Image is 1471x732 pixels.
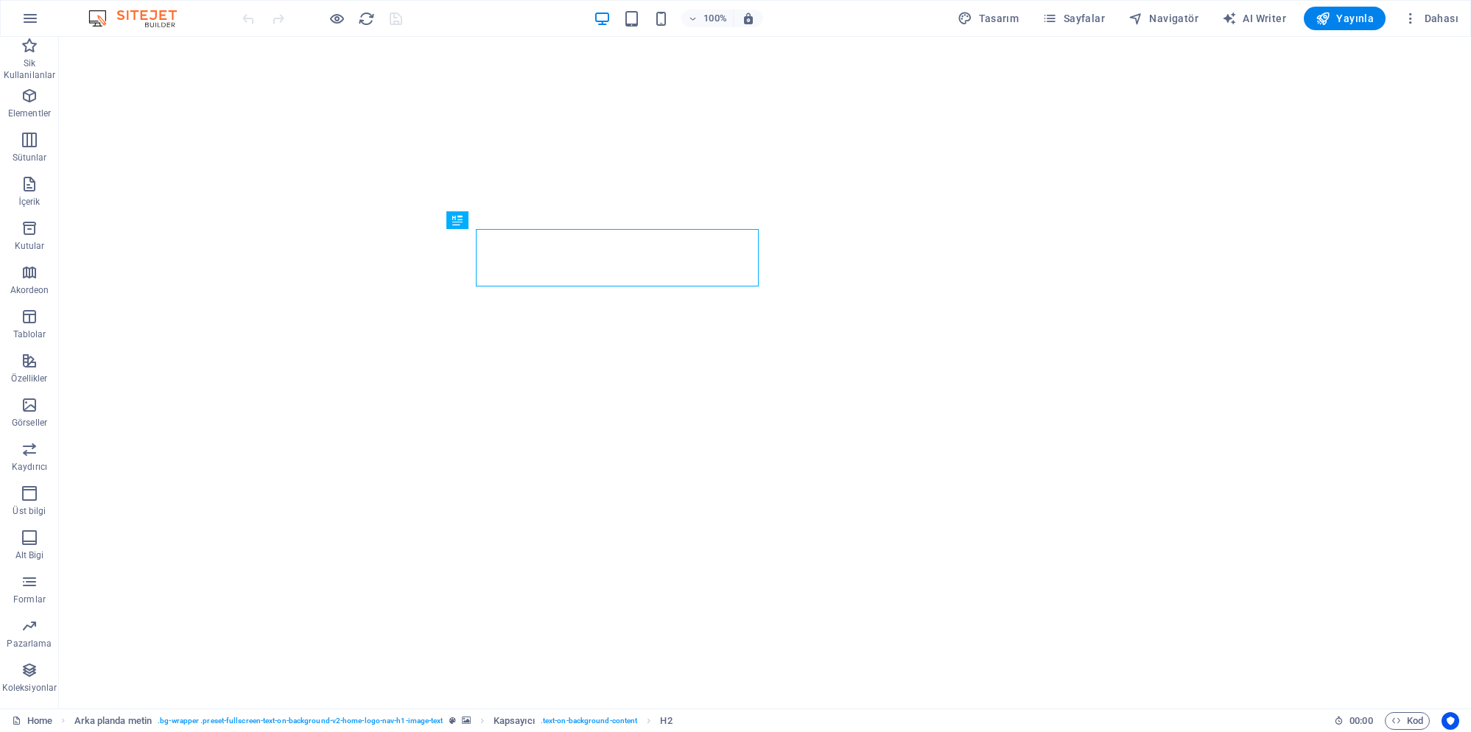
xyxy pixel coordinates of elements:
[952,7,1025,30] button: Tasarım
[15,549,44,561] p: Alt Bigi
[13,505,46,517] p: Üst bilgi
[357,10,375,27] button: reload
[703,10,727,27] h6: 100%
[952,7,1025,30] div: Tasarım (Ctrl+Alt+Y)
[74,712,152,730] span: Seçmek için tıkla. Düzenlemek için çift tıkla
[742,12,755,25] i: Yeniden boyutlandırmada yakınlaştırma düzeyini seçilen cihaza uyacak şekilde otomatik olarak ayarla.
[74,712,673,730] nav: breadcrumb
[1442,712,1459,730] button: Usercentrics
[541,712,638,730] span: . text-on-background-content
[1403,11,1458,26] span: Dahası
[1360,715,1362,726] span: :
[1349,712,1372,730] span: 00 00
[11,373,47,384] p: Özellikler
[1334,712,1373,730] h6: Oturum süresi
[2,682,57,694] p: Koleksiyonlar
[12,712,52,730] a: Seçimi iptal etmek için tıkla. Sayfaları açmak için çift tıkla
[681,10,734,27] button: 100%
[85,10,195,27] img: Editor Logo
[1391,712,1423,730] span: Kod
[13,328,46,340] p: Tablolar
[13,594,46,605] p: Formlar
[958,11,1019,26] span: Tasarım
[1128,11,1198,26] span: Navigatör
[1123,7,1204,30] button: Navigatör
[1304,7,1386,30] button: Yayınla
[8,108,51,119] p: Elementler
[18,196,40,208] p: İçerik
[13,152,47,163] p: Sütunlar
[1036,7,1111,30] button: Sayfalar
[328,10,345,27] button: Ön izleme modundan çıkıp düzenlemeye devam etmek için buraya tıklayın
[12,417,47,429] p: Görseller
[1385,712,1430,730] button: Kod
[449,717,456,725] i: Bu element, özelleştirilebilir bir ön ayar
[10,284,49,296] p: Akordeon
[1216,7,1292,30] button: AI Writer
[358,10,375,27] i: Sayfayı yeniden yükleyin
[7,638,52,650] p: Pazarlama
[15,240,45,252] p: Kutular
[158,712,443,730] span: . bg-wrapper .preset-fullscreen-text-on-background-v2-home-logo-nav-h1-image-text
[1316,11,1374,26] span: Yayınla
[494,712,535,730] span: Seçmek için tıkla. Düzenlemek için çift tıkla
[660,712,672,730] span: Seçmek için tıkla. Düzenlemek için çift tıkla
[1222,11,1286,26] span: AI Writer
[1042,11,1105,26] span: Sayfalar
[462,717,471,725] i: Bu element, arka plan içeriyor
[1397,7,1464,30] button: Dahası
[12,461,47,473] p: Kaydırıcı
